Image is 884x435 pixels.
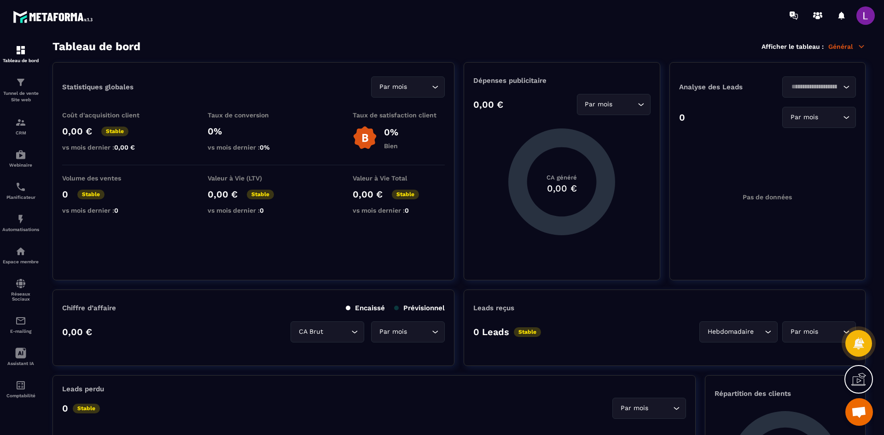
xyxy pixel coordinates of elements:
p: Bien [384,142,398,150]
div: Ouvrir le chat [845,398,873,426]
h3: Tableau de bord [52,40,140,53]
span: Par mois [788,327,820,337]
p: 0,00 € [62,326,92,337]
input: Search for option [788,82,841,92]
a: automationsautomationsEspace membre [2,239,39,271]
p: Répartition des clients [715,389,856,398]
div: Search for option [782,76,856,98]
img: formation [15,77,26,88]
a: formationformationTableau de bord [2,38,39,70]
span: 0,00 € [114,144,135,151]
p: Stable [77,190,105,199]
p: vs mois dernier : [62,144,154,151]
div: Search for option [577,94,651,115]
p: Réseaux Sociaux [2,291,39,302]
p: 0 [679,112,685,123]
div: Search for option [782,321,856,342]
p: 0 [62,189,68,200]
div: Search for option [371,321,445,342]
span: Par mois [583,99,615,110]
input: Search for option [756,327,762,337]
p: 0,00 € [473,99,503,110]
p: Tunnel de vente Site web [2,90,39,103]
p: Tableau de bord [2,58,39,63]
span: 0 [405,207,409,214]
p: Leads reçus [473,304,514,312]
p: Valeur à Vie (LTV) [208,174,300,182]
p: vs mois dernier : [208,207,300,214]
span: 0 [114,207,118,214]
a: formationformationTunnel de vente Site web [2,70,39,110]
p: vs mois dernier : [353,207,445,214]
a: automationsautomationsWebinaire [2,142,39,174]
img: automations [15,149,26,160]
span: CA Brut [297,327,325,337]
p: Leads perdu [62,385,104,393]
span: Par mois [377,327,409,337]
p: E-mailing [2,329,39,334]
img: formation [15,45,26,56]
span: Par mois [377,82,409,92]
p: Afficher le tableau : [762,43,824,50]
p: Stable [392,190,419,199]
p: Coût d'acquisition client [62,111,154,119]
a: automationsautomationsAutomatisations [2,207,39,239]
p: CRM [2,130,39,135]
p: Taux de satisfaction client [353,111,445,119]
p: Planificateur [2,195,39,200]
p: Encaissé [346,304,385,312]
img: logo [13,8,96,25]
img: b-badge-o.b3b20ee6.svg [353,126,377,150]
p: vs mois dernier : [62,207,154,214]
span: Par mois [788,112,820,122]
p: 0,00 € [208,189,238,200]
input: Search for option [615,99,635,110]
input: Search for option [820,112,841,122]
p: Volume des ventes [62,174,154,182]
img: scheduler [15,181,26,192]
div: Search for option [291,321,364,342]
a: formationformationCRM [2,110,39,142]
img: social-network [15,278,26,289]
p: 0% [384,127,398,138]
p: Stable [514,327,541,337]
img: automations [15,246,26,257]
p: Chiffre d’affaire [62,304,116,312]
div: Search for option [699,321,778,342]
p: Automatisations [2,227,39,232]
input: Search for option [820,327,841,337]
p: 0 [62,403,68,414]
p: Espace membre [2,259,39,264]
input: Search for option [650,403,671,413]
img: formation [15,117,26,128]
p: Stable [101,127,128,136]
div: Search for option [782,107,856,128]
a: emailemailE-mailing [2,308,39,341]
input: Search for option [409,82,430,92]
div: Search for option [612,398,686,419]
p: vs mois dernier : [208,144,300,151]
span: 0% [260,144,270,151]
a: Assistant IA [2,341,39,373]
a: schedulerschedulerPlanificateur [2,174,39,207]
span: Hebdomadaire [705,327,756,337]
p: Taux de conversion [208,111,300,119]
p: Assistant IA [2,361,39,366]
p: Général [828,42,866,51]
p: 0 Leads [473,326,509,337]
p: Valeur à Vie Total [353,174,445,182]
img: accountant [15,380,26,391]
p: Comptabilité [2,393,39,398]
p: 0,00 € [62,126,92,137]
p: 0% [208,126,300,137]
span: 0 [260,207,264,214]
img: automations [15,214,26,225]
p: Analyse des Leads [679,83,768,91]
p: Webinaire [2,162,39,168]
p: 0,00 € [353,189,383,200]
p: Stable [73,404,100,413]
p: Pas de données [743,193,792,201]
a: accountantaccountantComptabilité [2,373,39,405]
img: email [15,315,26,326]
a: social-networksocial-networkRéseaux Sociaux [2,271,39,308]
